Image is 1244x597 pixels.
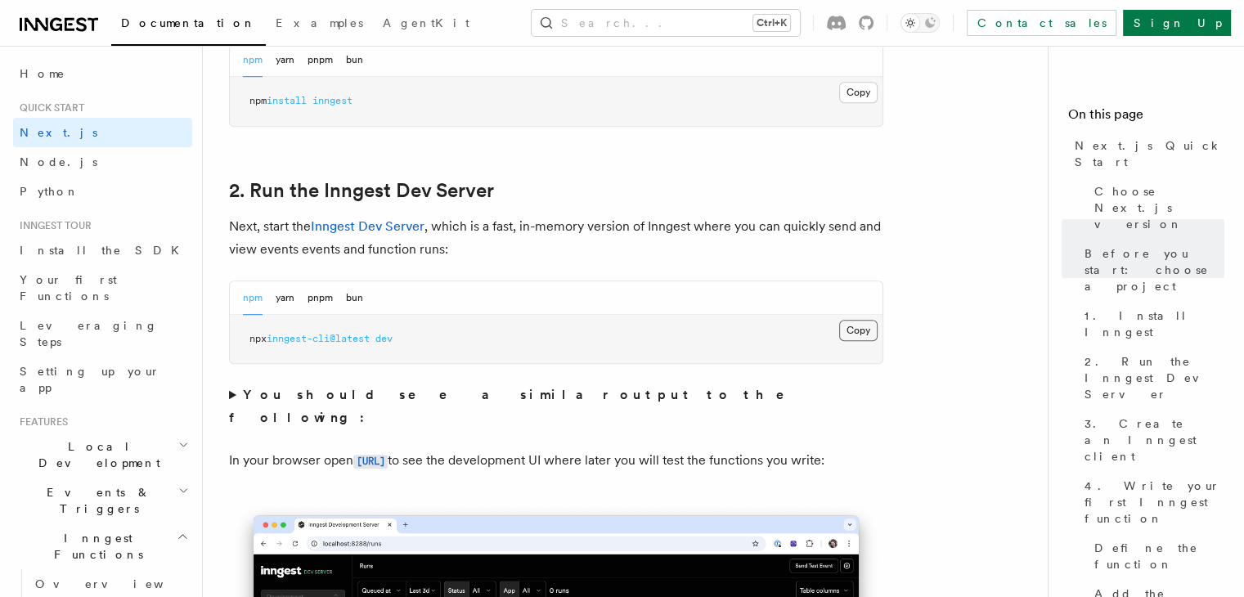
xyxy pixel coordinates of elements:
a: Your first Functions [13,265,192,311]
span: npm [249,95,267,106]
a: Sign Up [1123,10,1231,36]
span: Define the function [1094,540,1224,572]
span: AgentKit [383,16,469,29]
span: Quick start [13,101,84,114]
span: Inngest Functions [13,530,177,563]
button: bun [346,281,363,315]
button: Toggle dark mode [900,13,940,33]
span: 1. Install Inngest [1085,307,1224,340]
span: Next.js [20,126,97,139]
a: Node.js [13,147,192,177]
p: Next, start the , which is a fast, in-memory version of Inngest where you can quickly send and vi... [229,215,883,261]
strong: You should see a similar output to the following: [229,387,807,425]
kbd: Ctrl+K [753,15,790,31]
p: In your browser open to see the development UI where later you will test the functions you write: [229,449,883,473]
span: Overview [35,577,204,590]
button: Copy [839,320,878,341]
button: yarn [276,281,294,315]
button: yarn [276,43,294,77]
button: pnpm [308,281,333,315]
button: Inngest Functions [13,523,192,569]
code: [URL] [353,455,388,469]
span: Examples [276,16,363,29]
span: Events & Triggers [13,484,178,517]
span: Local Development [13,438,178,471]
a: Before you start: choose a project [1078,239,1224,301]
button: npm [243,281,263,315]
span: install [267,95,307,106]
span: Documentation [121,16,256,29]
span: Inngest tour [13,219,92,232]
span: Choose Next.js version [1094,183,1224,232]
a: 2. Run the Inngest Dev Server [229,179,494,202]
span: dev [375,333,393,344]
a: [URL] [353,452,388,468]
button: Copy [839,82,878,103]
a: Documentation [111,5,266,46]
a: Define the function [1088,533,1224,579]
a: 2. Run the Inngest Dev Server [1078,347,1224,409]
span: inngest-cli@latest [267,333,370,344]
span: Node.js [20,155,97,168]
a: Install the SDK [13,236,192,265]
summary: You should see a similar output to the following: [229,384,883,429]
a: AgentKit [373,5,479,44]
a: 1. Install Inngest [1078,301,1224,347]
a: Contact sales [967,10,1116,36]
span: Leveraging Steps [20,319,158,348]
button: Events & Triggers [13,478,192,523]
a: Inngest Dev Server [311,218,424,234]
button: Local Development [13,432,192,478]
button: Search...Ctrl+K [532,10,800,36]
button: pnpm [308,43,333,77]
a: Home [13,59,192,88]
span: Home [20,65,65,82]
a: Next.js Quick Start [1068,131,1224,177]
span: Setting up your app [20,365,160,394]
a: Next.js [13,118,192,147]
span: Features [13,415,68,429]
a: Python [13,177,192,206]
h4: On this page [1068,105,1224,131]
span: Your first Functions [20,273,117,303]
span: 2. Run the Inngest Dev Server [1085,353,1224,402]
a: Setting up your app [13,357,192,402]
span: npx [249,333,267,344]
a: Leveraging Steps [13,311,192,357]
span: Python [20,185,79,198]
span: inngest [312,95,353,106]
a: Examples [266,5,373,44]
button: bun [346,43,363,77]
a: Choose Next.js version [1088,177,1224,239]
span: 4. Write your first Inngest function [1085,478,1224,527]
button: npm [243,43,263,77]
a: 4. Write your first Inngest function [1078,471,1224,533]
a: 3. Create an Inngest client [1078,409,1224,471]
span: Install the SDK [20,244,189,257]
span: Next.js Quick Start [1075,137,1224,170]
span: 3. Create an Inngest client [1085,415,1224,465]
span: Before you start: choose a project [1085,245,1224,294]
